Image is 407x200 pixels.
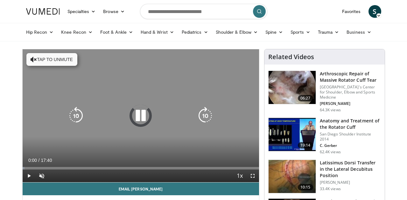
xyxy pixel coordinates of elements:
a: Browse [99,5,129,18]
a: 06:27 Arthroscopic Repair of Massive Rotator Cuff Tear [GEOGRAPHIC_DATA]'s Center for Shoulder, E... [268,71,381,113]
a: Hand & Wrist [137,26,178,38]
p: San Diego Shoulder Institute 2014 [320,132,381,142]
a: 19:14 Anatomy and Treatment of the Rotator Cuff San Diego Shoulder Institute 2014 C. Gerber 62.4K... [268,118,381,155]
a: 10:15 Latissimus Dorsi Transfer in the Lateral Decubitus Position [PERSON_NAME] 33.4K views [268,160,381,193]
h3: Anatomy and Treatment of the Rotator Cuff [320,118,381,130]
span: 17:40 [41,158,52,163]
a: Shoulder & Elbow [212,26,262,38]
p: [PERSON_NAME] [320,180,381,185]
a: S [368,5,381,18]
a: Sports [287,26,314,38]
img: VuMedi Logo [26,8,60,15]
button: Playback Rate [234,169,246,182]
button: Tap to unmute [26,53,77,66]
a: Spine [262,26,287,38]
img: 38501_0000_3.png.150x105_q85_crop-smart_upscale.jpg [269,160,316,193]
a: Knee Recon [57,26,96,38]
span: 06:27 [298,95,313,101]
button: Fullscreen [246,169,259,182]
p: [PERSON_NAME] [320,101,381,106]
p: 62.4K views [320,149,341,155]
div: Progress Bar [23,167,259,169]
a: Favorites [338,5,365,18]
img: 58008271-3059-4eea-87a5-8726eb53a503.150x105_q85_crop-smart_upscale.jpg [269,118,316,151]
h3: Arthroscopic Repair of Massive Rotator Cuff Tear [320,71,381,83]
span: 0:00 [28,158,37,163]
a: Hip Recon [22,26,58,38]
input: Search topics, interventions [140,4,267,19]
span: / [39,158,40,163]
p: 33.4K views [320,186,341,191]
a: Specialties [64,5,100,18]
button: Unmute [35,169,48,182]
a: Pediatrics [178,26,212,38]
a: Trauma [314,26,343,38]
a: Business [343,26,375,38]
span: 19:14 [298,142,313,148]
video-js: Video Player [23,49,259,183]
h3: Latissimus Dorsi Transfer in the Lateral Decubitus Position [320,160,381,179]
a: Foot & Ankle [96,26,137,38]
p: 64.3K views [320,107,341,113]
a: Email [PERSON_NAME] [23,183,259,195]
h4: Related Videos [268,53,314,61]
span: 10:15 [298,184,313,190]
img: 281021_0002_1.png.150x105_q85_crop-smart_upscale.jpg [269,71,316,104]
p: C. Gerber [320,143,381,148]
p: [GEOGRAPHIC_DATA]'s Center for Shoulder, Elbow and Sports Medicine [320,85,381,100]
button: Play [23,169,35,182]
